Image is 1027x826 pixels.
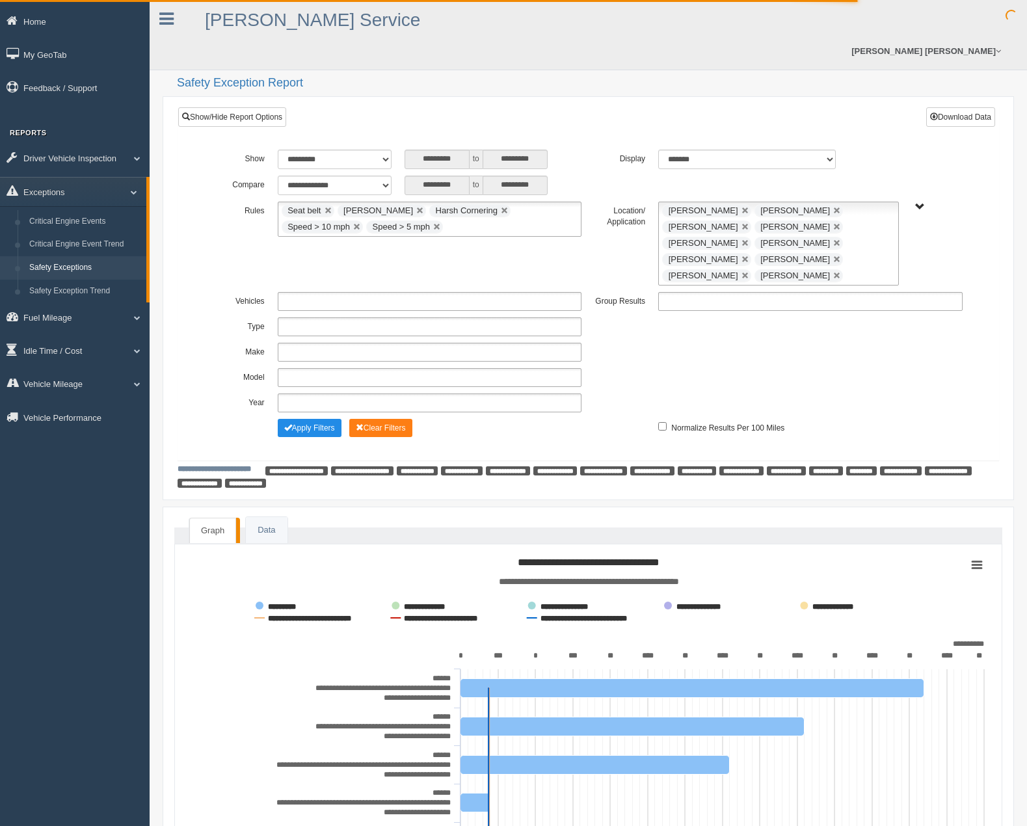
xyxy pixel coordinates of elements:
span: [PERSON_NAME] [669,206,738,215]
label: Group Results [588,292,652,308]
label: Location/ Application [588,202,652,228]
span: [PERSON_NAME] [760,206,830,215]
label: Display [588,150,652,165]
span: [PERSON_NAME] [760,254,830,264]
a: [PERSON_NAME] [PERSON_NAME] [845,33,1007,70]
label: Make [207,343,271,358]
span: to [470,176,483,195]
span: Speed > 5 mph [373,222,431,232]
button: Download Data [926,107,995,127]
span: Speed > 10 mph [287,222,350,232]
a: Safety Exception Trend [23,280,146,303]
a: Critical Engine Events [23,210,146,233]
button: Change Filter Options [349,419,412,437]
span: [PERSON_NAME] [343,206,413,215]
span: [PERSON_NAME] [669,271,738,280]
label: Vehicles [207,292,271,308]
span: [PERSON_NAME] [669,254,738,264]
label: Type [207,317,271,333]
a: Data [246,517,287,544]
button: Change Filter Options [278,419,341,437]
a: Safety Exceptions [23,256,146,280]
a: Graph [189,518,236,544]
label: Model [207,368,271,384]
span: [PERSON_NAME] [669,238,738,248]
label: Rules [207,202,271,217]
a: Show/Hide Report Options [178,107,286,127]
label: Normalize Results Per 100 Miles [671,419,784,434]
span: [PERSON_NAME] [760,238,830,248]
span: Seat belt [287,206,321,215]
span: Harsh Cornering [436,206,498,215]
label: Show [207,150,271,165]
span: [PERSON_NAME] [760,222,830,232]
a: [PERSON_NAME] Service [205,10,420,30]
span: [PERSON_NAME] [760,271,830,280]
span: [PERSON_NAME] [669,222,738,232]
label: Compare [207,176,271,191]
span: to [470,150,483,169]
a: Critical Engine Event Trend [23,233,146,256]
label: Year [207,393,271,409]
